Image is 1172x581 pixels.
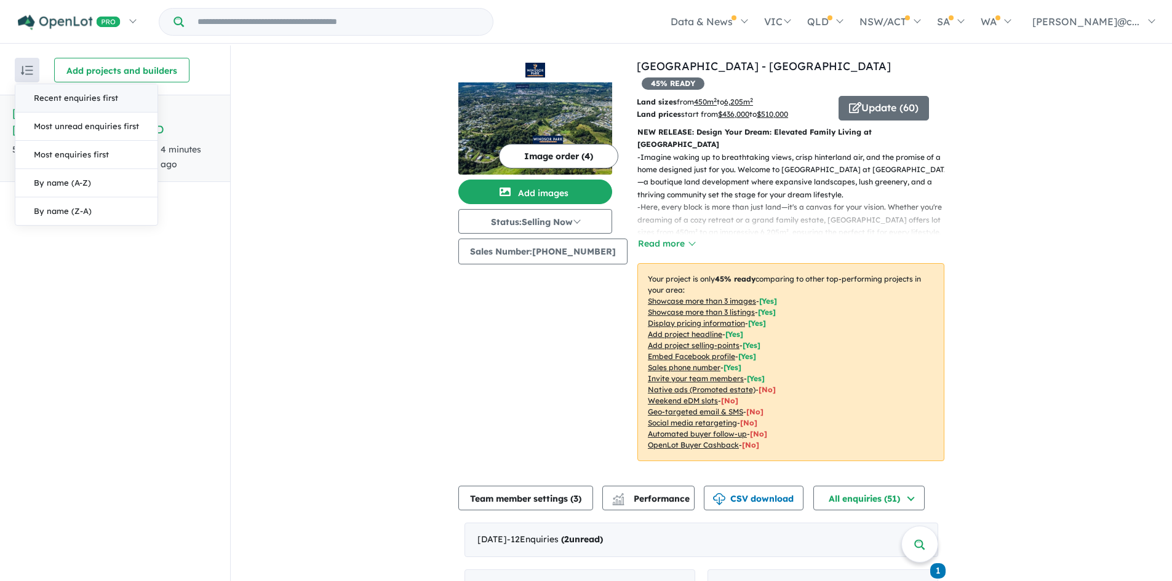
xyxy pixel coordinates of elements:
p: - Here, every block is more than just land—it's a canvas for your vision. Whether you're dreaming... [637,201,954,264]
button: All enquiries (51) [813,486,925,510]
span: [No] [740,418,757,427]
button: Sales Number:[PHONE_NUMBER] [458,239,628,264]
span: 45 % READY [642,77,704,90]
img: download icon [713,493,725,505]
span: [No] [742,440,759,449]
strong: ( unread) [561,534,603,545]
p: from [637,96,829,108]
u: Showcase more than 3 images [648,296,756,306]
p: start from [637,108,829,121]
span: 4 minutes ago [161,144,201,170]
u: 6,205 m [724,97,753,106]
button: Add images [458,180,612,204]
b: Land sizes [637,97,677,106]
img: Windsor Park Estate - Burnside [458,82,612,175]
button: Update (60) [839,96,929,121]
span: [ Yes ] [724,363,741,372]
span: 2 [564,534,569,545]
span: [ Yes ] [759,296,777,306]
button: Status:Selling Now [458,209,612,234]
p: Your project is only comparing to other top-performing projects in your area: - - - - - - - - - -... [637,263,944,461]
span: [No] [759,385,776,394]
span: 1 [930,563,946,579]
u: $ 436,000 [718,109,749,119]
span: 3 [573,493,578,504]
u: Weekend eDM slots [648,396,718,405]
p: - Imagine waking up to breathtaking views, crisp hinterland air, and the promise of a home design... [637,151,954,202]
button: Performance [602,486,695,510]
span: [ Yes ] [725,330,743,339]
span: Performance [614,493,690,504]
span: [ Yes ] [747,374,765,383]
u: Invite your team members [648,374,744,383]
span: [ Yes ] [758,307,776,317]
u: Embed Facebook profile [648,352,735,361]
span: [ Yes ] [748,318,766,328]
u: Add project selling-points [648,341,739,350]
sup: 2 [714,97,717,103]
div: [DATE] [464,523,938,557]
button: By name (Z-A) [15,197,157,225]
b: Land prices [637,109,681,119]
u: Automated buyer follow-up [648,429,747,438]
u: Geo-targeted email & SMS [648,407,743,416]
span: - 12 Enquir ies [507,534,603,545]
img: line-chart.svg [613,493,624,500]
u: Native ads (Promoted estate) [648,385,755,394]
u: Add project headline [648,330,722,339]
button: Most enquiries first [15,141,157,169]
input: Try estate name, suburb, builder or developer [186,9,490,35]
img: bar-chart.svg [612,497,624,505]
u: OpenLot Buyer Cashback [648,440,739,449]
button: Image order (4) [499,144,618,168]
div: 51 Enquir ies [12,143,161,172]
span: [PERSON_NAME]@c... [1032,15,1139,28]
span: [ Yes ] [738,352,756,361]
a: [GEOGRAPHIC_DATA] - [GEOGRAPHIC_DATA] [637,59,891,73]
u: $ 510,000 [757,109,788,119]
button: Most unread enquiries first [15,113,157,141]
h5: [GEOGRAPHIC_DATA] - [GEOGRAPHIC_DATA] , QLD [12,105,218,138]
img: Openlot PRO Logo White [18,15,121,30]
b: 45 % ready [715,274,755,283]
a: 1 [930,562,946,579]
u: Showcase more than 3 listings [648,307,755,317]
span: [No] [721,396,738,405]
sup: 2 [750,97,753,103]
button: Add projects and builders [54,58,189,82]
img: Windsor Park Estate - Burnside Logo [463,63,607,77]
span: to [749,109,788,119]
button: Team member settings (3) [458,486,593,510]
u: Sales phone number [648,363,720,372]
u: 450 m [694,97,717,106]
button: By name (A-Z) [15,169,157,197]
u: Social media retargeting [648,418,737,427]
span: [No] [746,407,763,416]
p: NEW RELEASE: Design Your Dream: Elevated Family Living at [GEOGRAPHIC_DATA] [637,126,944,151]
span: to [717,97,753,106]
button: CSV download [704,486,803,510]
span: [ Yes ] [743,341,760,350]
a: Windsor Park Estate - Burnside LogoWindsor Park Estate - Burnside [458,58,612,175]
button: Recent enquiries first [15,84,157,113]
u: Display pricing information [648,318,745,328]
img: sort.svg [21,66,33,75]
span: [No] [750,429,767,438]
button: Read more [637,237,695,251]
